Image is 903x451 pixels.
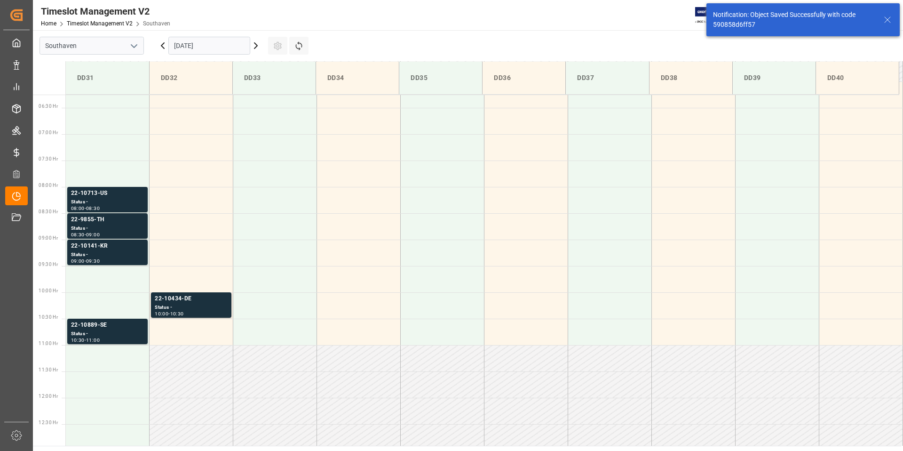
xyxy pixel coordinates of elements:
img: Exertis%20JAM%20-%20Email%20Logo.jpg_1722504956.jpg [695,7,728,24]
div: Status - [71,251,144,259]
div: 22-10141-KR [71,242,144,251]
span: 11:30 Hr [39,367,58,372]
input: DD.MM.YYYY [168,37,250,55]
span: 11:00 Hr [39,341,58,346]
span: 10:30 Hr [39,314,58,320]
div: Status - [71,225,144,233]
a: Home [41,20,56,27]
div: 22-10434-DE [155,294,228,304]
div: DD32 [157,69,225,87]
div: Status - [71,198,144,206]
div: Status - [155,304,228,312]
div: DD36 [490,69,558,87]
span: 06:30 Hr [39,104,58,109]
div: Notification: Object Saved Successfully with code 590858d6ff57 [713,10,875,30]
div: DD33 [240,69,308,87]
button: open menu [127,39,141,53]
div: 22-9855-TH [71,215,144,225]
span: 12:00 Hr [39,394,58,399]
div: 11:00 [86,338,100,342]
div: DD38 [657,69,725,87]
div: 09:30 [86,259,100,263]
div: 22-10713-US [71,189,144,198]
div: 09:00 [86,233,100,237]
div: 22-10889-SE [71,321,144,330]
div: DD31 [73,69,142,87]
a: Timeslot Management V2 [67,20,133,27]
div: - [85,259,86,263]
span: 07:00 Hr [39,130,58,135]
div: 10:30 [170,312,184,316]
div: DD37 [573,69,641,87]
div: DD40 [824,69,891,87]
input: Type to search/select [40,37,144,55]
div: DD34 [324,69,391,87]
div: - [85,338,86,342]
div: Timeslot Management V2 [41,4,170,18]
div: Status - [71,330,144,338]
div: DD35 [407,69,475,87]
span: 09:00 Hr [39,235,58,241]
span: 08:30 Hr [39,209,58,214]
span: 07:30 Hr [39,156,58,161]
div: 08:30 [71,233,85,237]
div: DD39 [740,69,808,87]
div: 09:00 [71,259,85,263]
div: 10:00 [155,312,168,316]
div: 08:00 [71,206,85,210]
div: - [85,206,86,210]
div: - [85,233,86,237]
span: 08:00 Hr [39,183,58,188]
div: 08:30 [86,206,100,210]
span: 12:30 Hr [39,420,58,425]
span: 10:00 Hr [39,288,58,293]
span: 09:30 Hr [39,262,58,267]
div: - [168,312,170,316]
div: 10:30 [71,338,85,342]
